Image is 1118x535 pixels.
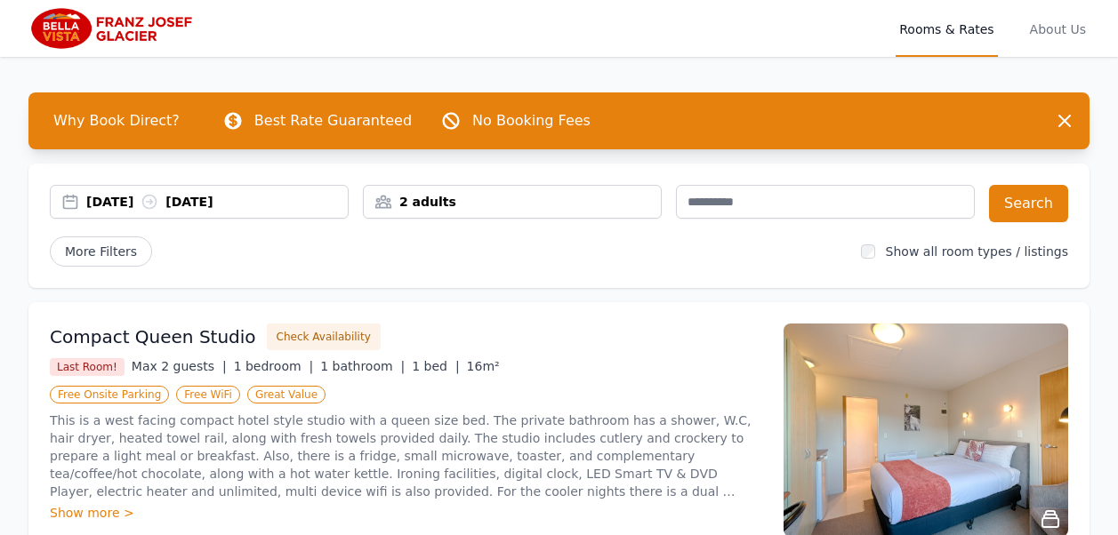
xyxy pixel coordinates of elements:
[132,359,227,373] span: Max 2 guests |
[39,103,194,139] span: Why Book Direct?
[412,359,459,373] span: 1 bed |
[50,386,169,403] span: Free Onsite Parking
[176,386,240,403] span: Free WiFi
[467,359,500,373] span: 16m²
[254,110,412,132] p: Best Rate Guaranteed
[28,7,200,50] img: Bella Vista Franz Josef Glacier
[50,324,256,349] h3: Compact Queen Studio
[50,411,762,500] p: This is a west facing compact hotel style studio with a queen size bed. The private bathroom has ...
[320,359,405,373] span: 1 bathroom |
[267,323,381,350] button: Check Availability
[50,358,125,376] span: Last Room!
[86,193,348,211] div: [DATE] [DATE]
[234,359,314,373] span: 1 bedroom |
[50,236,152,267] span: More Filters
[364,193,661,211] div: 2 adults
[886,244,1068,259] label: Show all room types / listings
[472,110,591,132] p: No Booking Fees
[50,504,762,522] div: Show more >
[247,386,326,403] span: Great Value
[989,185,1068,222] button: Search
